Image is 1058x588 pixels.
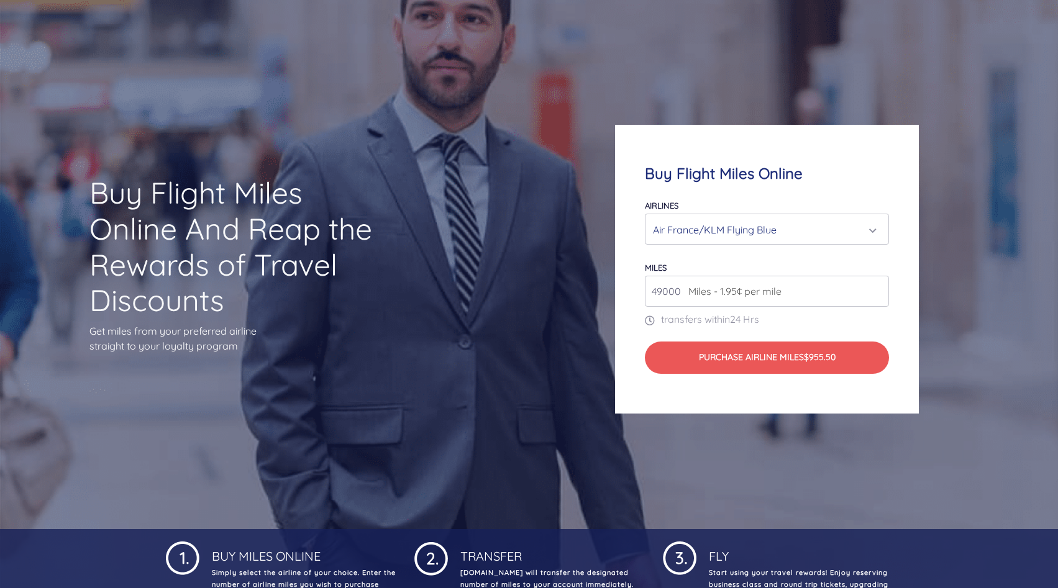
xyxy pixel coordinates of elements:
[645,165,889,183] h4: Buy Flight Miles Online
[645,341,889,374] button: Purchase Airline Miles$955.50
[89,175,387,318] h1: Buy Flight Miles Online And Reap the Rewards of Travel Discounts
[414,539,448,576] img: 1
[645,201,678,210] label: Airlines
[653,218,873,242] div: Air France/KLM Flying Blue
[804,351,836,363] span: $955.50
[209,539,396,564] h4: Buy Miles Online
[89,323,387,353] p: Get miles from your preferred airline straight to your loyalty program
[645,312,889,327] p: transfers within
[458,539,644,564] h4: Transfer
[645,214,889,245] button: Air France/KLM Flying Blue
[730,313,759,325] span: 24 Hrs
[682,284,782,299] span: Miles - 1.95¢ per mile
[706,539,893,564] h4: Fly
[663,539,696,575] img: 1
[645,263,667,273] label: miles
[166,539,199,575] img: 1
